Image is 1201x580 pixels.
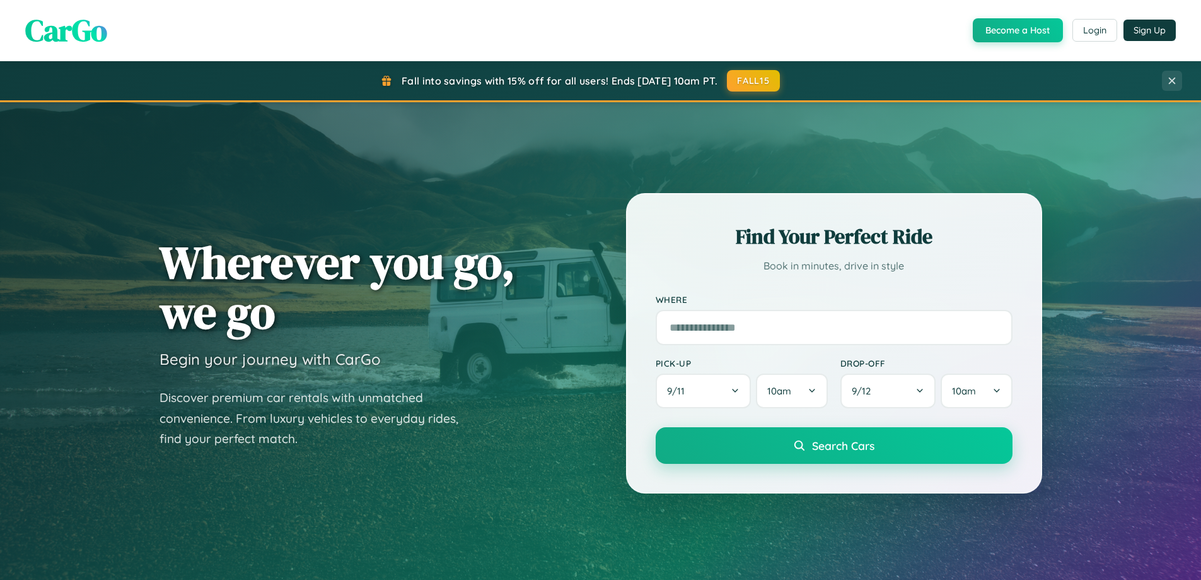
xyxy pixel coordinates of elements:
[1123,20,1176,41] button: Sign Up
[656,294,1012,305] label: Where
[973,18,1063,42] button: Become a Host
[767,385,791,397] span: 10am
[852,385,877,397] span: 9 / 12
[160,350,381,369] h3: Begin your journey with CarGo
[160,237,515,337] h1: Wherever you go, we go
[402,74,717,87] span: Fall into savings with 15% off for all users! Ends [DATE] 10am PT.
[160,388,475,449] p: Discover premium car rentals with unmatched convenience. From luxury vehicles to everyday rides, ...
[756,374,827,408] button: 10am
[941,374,1012,408] button: 10am
[1072,19,1117,42] button: Login
[812,439,874,453] span: Search Cars
[656,374,751,408] button: 9/11
[727,70,780,92] button: FALL15
[656,257,1012,275] p: Book in minutes, drive in style
[667,385,691,397] span: 9 / 11
[840,358,1012,369] label: Drop-off
[656,427,1012,464] button: Search Cars
[952,385,976,397] span: 10am
[25,9,107,51] span: CarGo
[840,374,936,408] button: 9/12
[656,358,828,369] label: Pick-up
[656,223,1012,251] h2: Find Your Perfect Ride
